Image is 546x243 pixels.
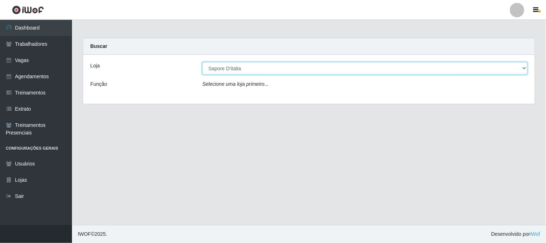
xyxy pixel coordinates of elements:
[90,80,107,88] label: Função
[12,5,44,14] img: CoreUI Logo
[78,231,91,237] span: IWOF
[78,230,107,238] span: © 2025 .
[90,43,107,49] strong: Buscar
[491,230,540,238] span: Desenvolvido por
[202,81,269,87] i: Selecione uma loja primeiro...
[530,231,540,237] a: iWof
[90,62,100,70] label: Loja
